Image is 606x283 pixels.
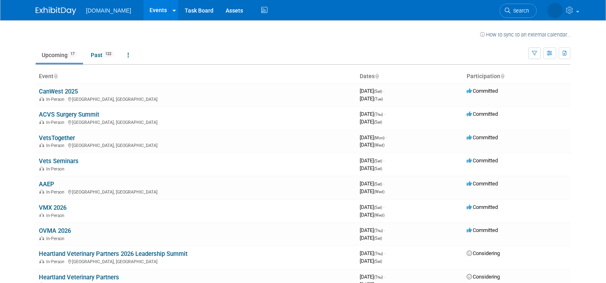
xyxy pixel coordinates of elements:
img: In-Person Event [39,213,44,217]
img: In-Person Event [39,189,44,194]
span: [DATE] [360,96,383,102]
span: (Sat) [374,205,382,210]
span: (Sat) [374,259,382,264]
img: In-Person Event [39,120,44,124]
span: (Thu) [374,228,383,233]
a: Sort by Event Name [53,73,58,79]
a: Heartland Veterinary Partners 2026 Leadership Summit [39,250,188,257]
img: In-Person Event [39,166,44,170]
span: In-Person [46,213,67,218]
div: [GEOGRAPHIC_DATA], [GEOGRAPHIC_DATA] [39,188,353,195]
span: Committed [467,134,498,140]
a: OVMA 2026 [39,227,71,234]
img: ExhibitDay [36,7,76,15]
span: (Thu) [374,112,383,117]
span: [DATE] [360,274,385,280]
span: In-Person [46,189,67,195]
span: (Thu) [374,275,383,279]
span: (Sat) [374,159,382,163]
img: In-Person Event [39,236,44,240]
span: In-Person [46,143,67,148]
span: [DATE] [360,157,384,164]
span: (Tue) [374,97,383,101]
span: Committed [467,88,498,94]
span: (Wed) [374,189,384,194]
a: Search [499,4,537,18]
span: 122 [103,51,114,57]
span: Considering [467,274,500,280]
span: 17 [68,51,77,57]
span: - [383,157,384,164]
span: (Mon) [374,136,384,140]
span: [DATE] [360,188,384,194]
span: - [383,181,384,187]
span: [DATE] [360,181,384,187]
span: - [386,134,387,140]
span: Committed [467,227,498,233]
span: In-Person [46,259,67,264]
span: (Sat) [374,89,382,94]
span: [DATE] [360,111,385,117]
span: In-Person [46,120,67,125]
span: Committed [467,181,498,187]
a: VetsTogether [39,134,75,142]
a: Upcoming17 [36,47,83,63]
th: Event [36,70,356,83]
th: Participation [463,70,570,83]
a: Sort by Start Date [375,73,379,79]
span: - [384,274,385,280]
span: [DATE] [360,235,382,241]
a: How to sync to an external calendar... [480,32,570,38]
span: [DATE] [360,119,382,125]
span: (Sat) [374,182,382,186]
span: In-Person [46,97,67,102]
span: [DATE] [360,142,384,148]
a: VMX 2026 [39,204,66,211]
a: Sort by Participation Type [500,73,504,79]
span: [DATE] [360,258,382,264]
div: [GEOGRAPHIC_DATA], [GEOGRAPHIC_DATA] [39,119,353,125]
span: In-Person [46,236,67,241]
span: Committed [467,204,498,210]
span: [DATE] [360,250,385,256]
span: [DATE] [360,212,384,218]
span: (Wed) [374,143,384,147]
img: In-Person Event [39,259,44,263]
span: - [384,250,385,256]
span: [DOMAIN_NAME] [86,7,131,14]
div: [GEOGRAPHIC_DATA], [GEOGRAPHIC_DATA] [39,96,353,102]
a: Heartland Veterinary Partners [39,274,119,281]
img: In-Person Event [39,97,44,101]
span: - [384,227,385,233]
span: (Thu) [374,251,383,256]
span: [DATE] [360,165,382,171]
span: (Sat) [374,120,382,124]
span: [DATE] [360,134,387,140]
a: Vets Seminars [39,157,79,165]
span: (Wed) [374,213,384,217]
img: In-Person Event [39,143,44,147]
a: Past122 [85,47,120,63]
span: - [383,204,384,210]
a: ACVS Surgery Summit [39,111,99,118]
span: Committed [467,157,498,164]
img: David Han [547,3,563,18]
span: In-Person [46,166,67,172]
th: Dates [356,70,463,83]
span: [DATE] [360,227,385,233]
span: [DATE] [360,88,384,94]
span: Considering [467,250,500,256]
span: [DATE] [360,204,384,210]
span: Committed [467,111,498,117]
div: [GEOGRAPHIC_DATA], [GEOGRAPHIC_DATA] [39,142,353,148]
span: (Sat) [374,236,382,240]
span: - [383,88,384,94]
span: Search [510,8,529,14]
a: CanWest 2025 [39,88,78,95]
span: (Sat) [374,166,382,171]
div: [GEOGRAPHIC_DATA], [GEOGRAPHIC_DATA] [39,258,353,264]
a: AAEP [39,181,54,188]
span: - [384,111,385,117]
